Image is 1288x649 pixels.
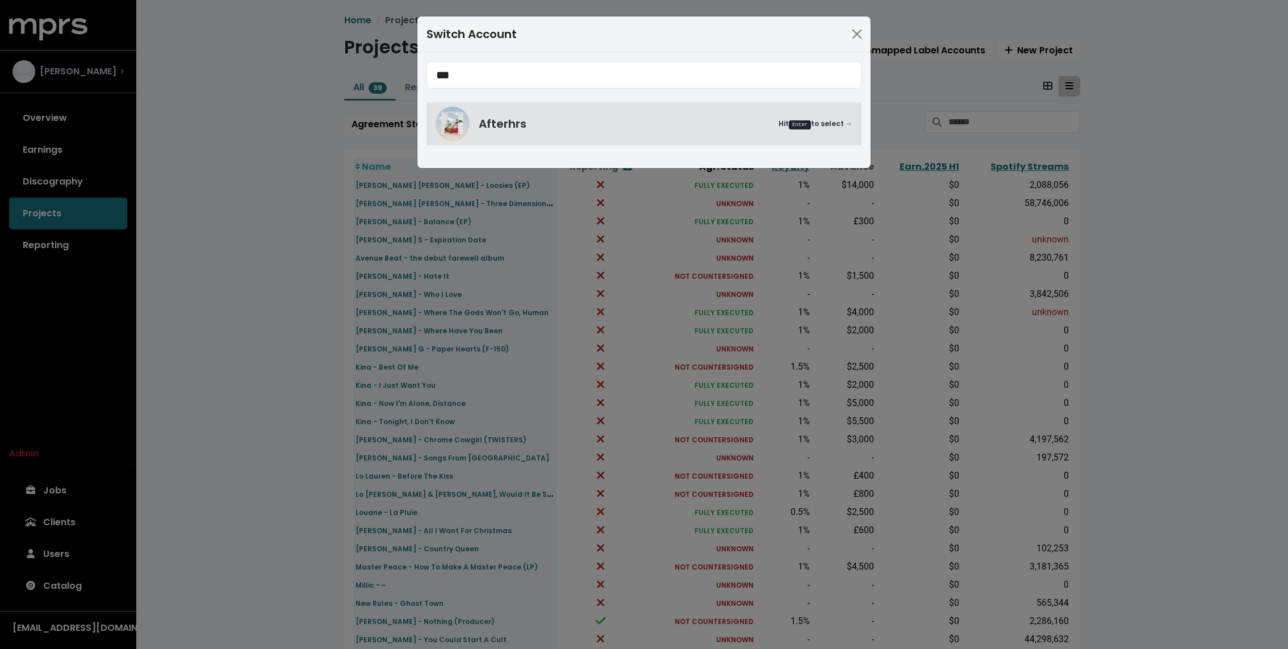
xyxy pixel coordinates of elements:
div: Switch Account [426,26,517,43]
kbd: Enter [789,120,811,129]
img: Afterhrs [436,107,470,141]
a: AfterhrsAfterhrsHitEnterto select → [426,102,862,145]
small: Hit to select → [779,119,852,129]
input: Search accounts [426,61,862,89]
button: Close [848,25,866,43]
span: Afterhrs [479,115,526,132]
